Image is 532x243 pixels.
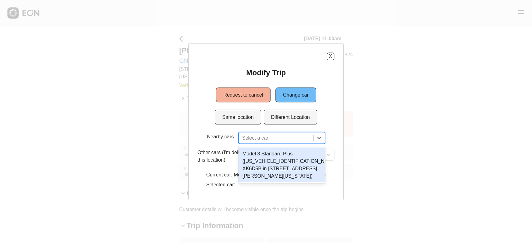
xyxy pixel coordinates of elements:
button: Same location [215,110,261,124]
button: Request to cancel [216,87,270,102]
p: Nearby cars [207,133,234,140]
button: Different Location [264,110,317,124]
button: Change car [275,87,316,102]
h2: Modify Trip [246,67,286,77]
p: Other cars (I'm delivering to this location) [198,149,263,163]
p: Current car: Model Y Long Range (GNA1XN in 64153) [206,171,326,178]
div: Model 3 Standard Plus ([US_VEHICLE_IDENTIFICATION_NUMBER] XK6D5B in [STREET_ADDRESS][PERSON_NAME]... [239,147,325,182]
button: X [327,52,334,60]
p: Selected car: [206,181,326,188]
